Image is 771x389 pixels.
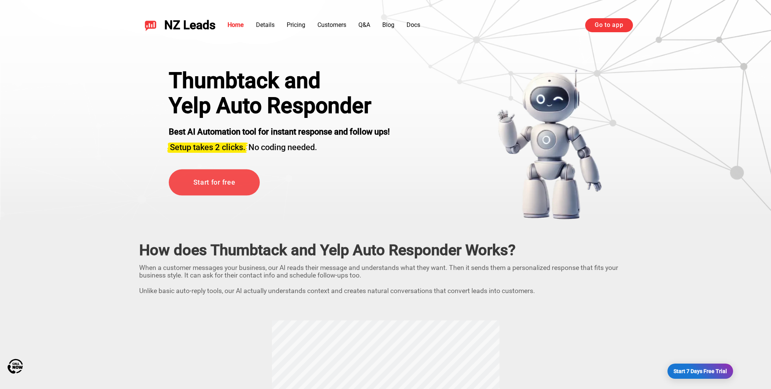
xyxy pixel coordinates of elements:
[317,21,346,28] a: Customers
[164,18,215,32] span: NZ Leads
[287,21,305,28] a: Pricing
[144,19,157,31] img: NZ Leads logo
[169,93,390,118] h1: Yelp Auto Responder
[139,242,632,259] h2: How does Thumbtack and Yelp Auto Responder Works?
[228,21,244,28] a: Home
[169,169,260,196] a: Start for free
[358,21,370,28] a: Q&A
[170,143,245,152] span: Setup takes 2 clicks.
[256,21,275,28] a: Details
[169,138,390,153] h3: No coding needed.
[585,18,633,32] a: Go to app
[407,21,420,28] a: Docs
[382,21,394,28] a: Blog
[496,68,602,220] img: yelp bot
[169,68,390,93] div: Thumbtack and
[169,127,390,136] strong: Best AI Automation tool for instant response and follow ups!
[8,359,23,374] img: Call Now
[139,261,632,295] p: When a customer messages your business, our AI reads their message and understands what they want...
[667,364,733,379] a: Start 7 Days Free Trial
